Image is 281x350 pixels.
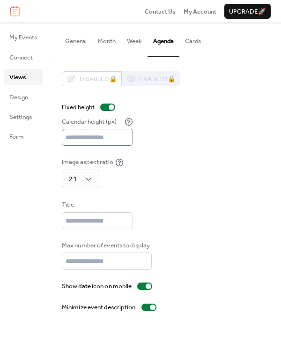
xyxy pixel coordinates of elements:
div: Minimize event description [62,303,136,312]
span: 2:1 [69,173,77,186]
div: Calendar height (px) [62,117,123,127]
span: Upgrade 🚀 [229,7,266,16]
a: Connect [4,50,43,65]
div: Title [62,200,131,209]
a: My Account [184,7,216,16]
div: Max number of events to display [62,241,150,250]
a: My Events [4,30,43,45]
span: My Events [9,33,37,42]
span: Connect [9,53,33,62]
div: Show date icon on mobile [62,282,132,291]
span: Design [9,93,28,102]
a: Design [4,89,43,104]
span: Settings [9,112,32,122]
button: Agenda [148,22,179,56]
span: Views [9,73,26,82]
div: Fixed height [62,103,95,112]
button: Month [92,22,121,55]
a: Settings [4,109,43,124]
a: Views [4,69,43,84]
button: Week [121,22,148,55]
a: Form [4,129,43,144]
div: Image aspect ratio [62,157,113,167]
span: Form [9,132,24,141]
a: Contact Us [145,7,176,16]
img: logo [10,6,20,16]
button: Upgrade🚀 [224,4,271,19]
button: Cards [179,22,207,55]
button: General [59,22,92,55]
